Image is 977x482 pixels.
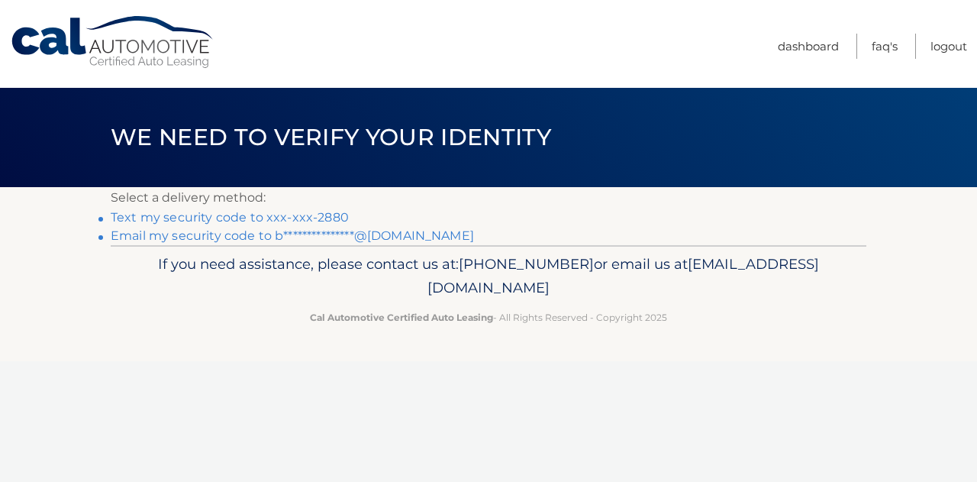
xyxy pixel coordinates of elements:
[10,15,216,70] a: Cal Automotive
[459,255,594,273] span: [PHONE_NUMBER]
[111,210,349,225] a: Text my security code to xxx-xxx-2880
[872,34,898,59] a: FAQ's
[930,34,967,59] a: Logout
[778,34,839,59] a: Dashboard
[121,309,856,325] p: - All Rights Reserved - Copyright 2025
[111,187,866,209] p: Select a delivery method:
[121,252,856,301] p: If you need assistance, please contact us at: or email us at
[310,312,493,323] strong: Cal Automotive Certified Auto Leasing
[111,123,551,151] span: We need to verify your identity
